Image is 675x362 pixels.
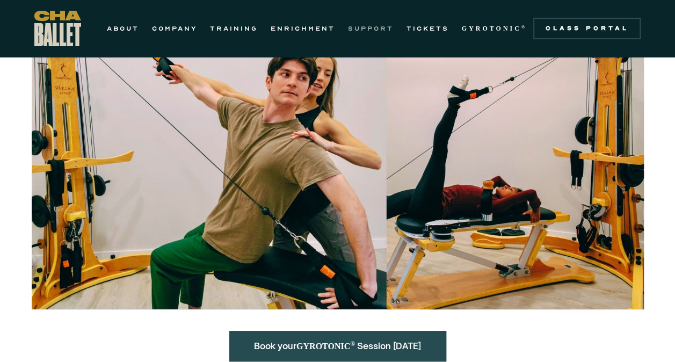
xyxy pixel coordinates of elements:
a: COMPANY [152,22,197,35]
a: home [34,11,81,46]
a: Class Portal [533,18,641,39]
a: TRAINING [210,22,258,35]
a: ENRICHMENT [271,22,335,35]
a: GYROTONIC® [462,22,527,35]
a: ABOUT [107,22,139,35]
sup: ® [350,340,355,347]
a: SUPPORT [348,22,394,35]
div: Class Portal [540,24,634,33]
strong: GYROTONIC [296,342,357,351]
a: TICKETS [407,22,449,35]
strong: GYROTONIC [462,25,521,32]
sup: ® [521,24,527,30]
a: Book yourGYROTONIC® Session [DATE] [254,341,421,351]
